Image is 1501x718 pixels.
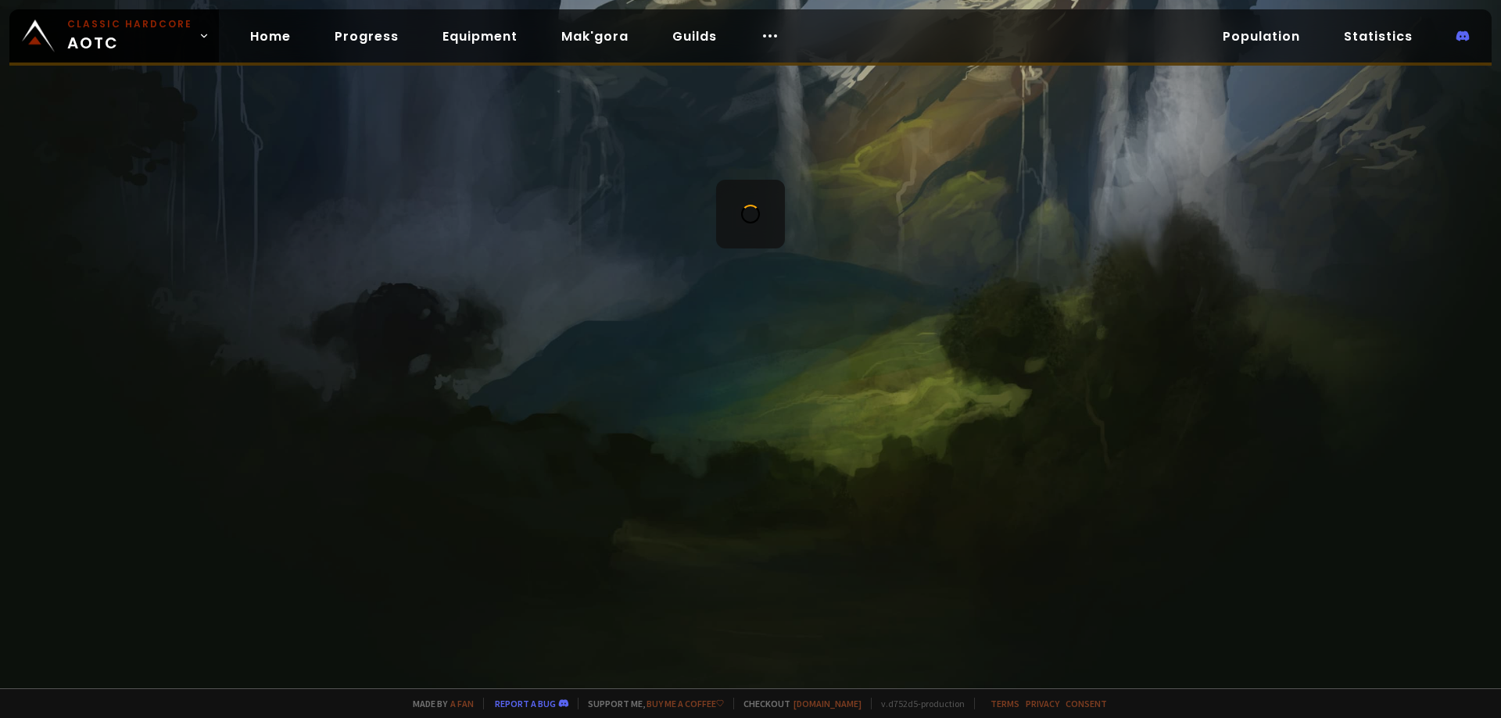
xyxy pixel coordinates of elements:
a: Privacy [1026,698,1059,709]
span: Made by [403,698,474,709]
span: v. d752d5 - production [871,698,965,709]
a: Buy me a coffee [647,698,724,709]
a: Statistics [1331,20,1425,52]
a: Terms [991,698,1019,709]
span: Checkout [733,698,862,709]
a: Population [1210,20,1313,52]
a: Consent [1066,698,1107,709]
span: AOTC [67,17,192,55]
a: a fan [450,698,474,709]
a: Classic HardcoreAOTC [9,9,219,63]
a: [DOMAIN_NAME] [793,698,862,709]
small: Classic Hardcore [67,17,192,31]
a: Mak'gora [549,20,641,52]
a: Report a bug [495,698,556,709]
a: Home [238,20,303,52]
a: Guilds [660,20,729,52]
span: Support me, [578,698,724,709]
a: Equipment [430,20,530,52]
a: Progress [322,20,411,52]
